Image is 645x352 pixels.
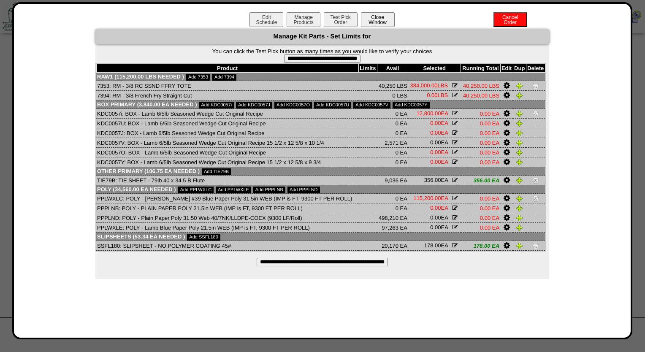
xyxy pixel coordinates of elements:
img: Duplicate Item [516,120,523,127]
a: Add TIE79B [202,168,231,175]
td: KDC0057U: BOX - Lamb 6/5lb Seasoned Wedge Cut Original Recipe [96,119,358,128]
td: 0.00 EA [461,203,500,213]
button: CloseWindow [361,12,395,27]
span: 0.00 [430,139,441,146]
td: PPLWXLE: POLY - Lamb Blue Paper Poly 21.5in WEB (IMP is FT, 9300 FT PER ROLL) [96,223,358,233]
td: KDC0057Y: BOX - Lamb 6/5lb Seasoned Wedge Cut Original Recipe 15 1/2 x 12 5/8 x 9 3/4 [96,157,358,167]
img: Delete Item [532,242,539,249]
button: Test PickOrder [324,12,358,27]
span: EA [430,130,448,136]
td: 0 EA [377,148,408,157]
td: 0.00 EA [461,223,500,233]
img: Duplicate Item [516,177,523,184]
td: 0.00 EA [461,213,500,223]
div: Manage Kit Parts - Set Limits for [95,29,549,44]
img: Duplicate Item [516,139,523,146]
td: Other Primary (106.75 EA needed ) [96,167,545,176]
a: CloseWindow [360,19,396,25]
td: 0 EA [377,194,408,203]
span: EA [424,177,448,183]
td: 356.00 EA [461,176,500,185]
td: 0.00 EA [461,128,500,138]
th: Edit [500,64,513,73]
td: TIE79B: TIE SHEET - 79lb 40 x 34.5 B Flute [96,176,358,185]
td: KDC0057i: BOX - Lamb 6/5lb Seasoned Wedge Cut Original Recipe [96,109,358,119]
img: Delete Item [532,195,539,202]
img: Duplicate Item [516,242,523,249]
td: 0 EA [377,128,408,138]
td: 2,571 EA [377,138,408,148]
span: 178.00 [424,242,441,249]
td: PPPLNB: POLY - PLAIN PAPER POLY 31.5in WEB (IMP is FT, 9300 FT PER ROLL) [96,203,358,213]
td: 9,036 EA [377,176,408,185]
img: Duplicate Item [516,82,523,89]
span: EA [430,205,448,211]
a: Add KDC0057J [236,102,272,108]
td: 7394: RM - 3/8 French Fry Straight Cut [96,91,358,100]
span: 115,200.00 [413,195,441,201]
span: 0.00 [430,224,441,230]
span: EA [413,195,448,201]
img: Duplicate Item [516,130,523,136]
td: 0 LBS [377,91,408,100]
img: Duplicate Item [516,159,523,165]
span: EA [430,139,448,146]
td: KDC0057V: BOX - Lamb 6/5lb Seasoned Wedge Cut Original Recipe 15 1/2 x 12 5/8 x 10 1/4 [96,138,358,148]
span: 0.00 [430,149,441,155]
span: 0.00 [430,205,441,211]
span: EA [430,224,448,230]
span: EA [430,120,448,126]
td: 7353: RM - 3/8 RC SSND FFRY TOTE [96,81,358,91]
td: PPLWXLC: POLY - [PERSON_NAME] #39 Blue Paper Poly 31.5in WEB (IMP is FT, 9300 FT PER ROLL) [96,194,358,203]
td: 0 EA [377,119,408,128]
img: Duplicate Item [516,205,523,211]
a: Add 7353 [186,74,210,81]
td: 0.00 EA [461,138,500,148]
img: Delete Item [532,110,539,117]
a: Add KDC0057V [353,102,390,108]
a: Add PPPLNB [253,187,285,193]
img: Duplicate Item [516,92,523,99]
span: EA [417,110,448,116]
td: 0.00 EA [461,109,500,119]
th: Running Total [461,64,500,73]
span: 384,000.00 [410,82,437,89]
a: Add KDC0057Y [393,102,430,108]
th: Limits [358,64,377,73]
button: EditSchedule [249,12,283,27]
span: EA [430,214,448,221]
span: 0.00 [430,159,441,165]
span: EA [430,149,448,155]
a: Add PPLWXLC [178,187,214,193]
td: SSFL180: SLIPSHEET - NO POLYMER COATING 45# [96,241,358,251]
a: Add PPPLND [287,187,320,193]
td: Box Primary (3,840.00 EA needed ) [96,100,545,109]
img: Duplicate Item [516,224,523,231]
td: 40,250 LBS [377,81,408,91]
th: Avail [377,64,408,73]
img: Duplicate Item [516,214,523,221]
span: 0.00 [427,92,437,98]
td: 0 EA [377,109,408,119]
a: Add KDC0057i [199,102,234,108]
img: Duplicate Item [516,149,523,156]
button: ManageProducts [287,12,320,27]
th: Dup [513,64,526,73]
form: You can click the Test Pick button as many times as you would like to verify your choices [95,48,549,63]
td: PPPLND: POLY - Plain Paper Poly 31.50 Web 40/7NK/LLDPE-COEX (9300 LF/Roll) [96,213,358,223]
span: EA [424,242,448,249]
td: 0.00 EA [461,148,500,157]
td: 0.00 EA [461,194,500,203]
td: Slipsheets (53.34 EA needed ) [96,233,545,241]
a: Add KDC0057O [274,102,312,108]
a: Add 7394 [212,74,236,81]
td: Raw1 (115,200.00 LBS needed ) [96,73,545,81]
span: LBS [427,92,448,98]
img: Duplicate Item [516,110,523,117]
td: 20,170 EA [377,241,408,251]
img: Duplicate Item [516,195,523,202]
span: LBS [410,82,448,89]
a: Add KDC0057U [314,102,351,108]
td: 40,250.00 LBS [461,91,500,100]
span: 12,800.00 [417,110,441,116]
